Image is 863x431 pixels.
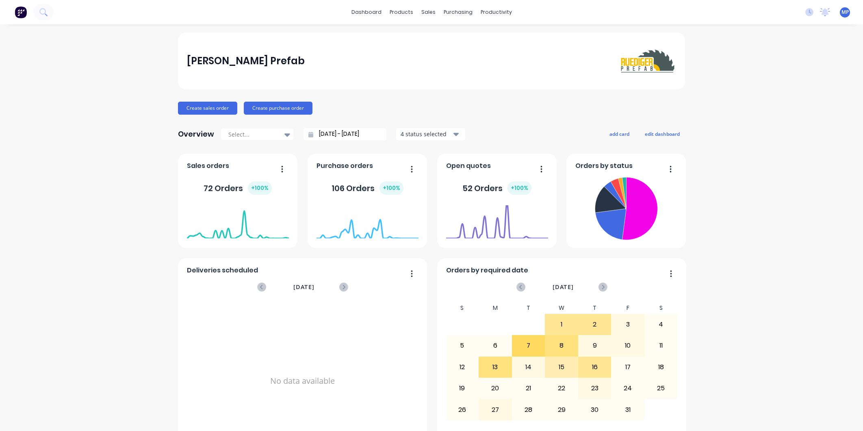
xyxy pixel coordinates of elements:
div: 22 [545,378,578,398]
span: MP [841,9,849,16]
div: T [512,302,545,314]
div: 30 [579,399,611,420]
div: 3 [611,314,644,335]
div: productivity [477,6,516,18]
div: 25 [645,378,677,398]
div: S [644,302,678,314]
div: M [479,302,512,314]
div: 4 status selected [401,130,452,138]
div: + 100 % [507,181,531,195]
span: Purchase orders [317,161,373,171]
div: F [611,302,644,314]
img: Factory [15,6,27,18]
a: dashboard [347,6,386,18]
button: 4 status selected [396,128,465,140]
div: T [578,302,611,314]
span: Sales orders [187,161,229,171]
div: sales [417,6,440,18]
div: W [545,302,578,314]
button: Create sales order [178,102,237,115]
button: Create purchase order [244,102,312,115]
div: Overview [178,126,214,142]
div: 18 [645,357,677,377]
div: 8 [545,335,578,356]
div: 9 [579,335,611,356]
div: + 100 % [248,181,272,195]
span: [DATE] [293,283,314,292]
div: [PERSON_NAME] Prefab [187,53,305,69]
div: purchasing [440,6,477,18]
div: 2 [579,314,611,335]
div: 5 [446,335,479,356]
button: edit dashboard [640,128,685,139]
div: 12 [446,357,479,377]
div: 19 [446,378,479,398]
div: 14 [512,357,545,377]
div: 10 [611,335,644,356]
div: 15 [545,357,578,377]
div: 17 [611,357,644,377]
div: 52 Orders [462,181,531,195]
div: 16 [579,357,611,377]
div: 31 [611,399,644,420]
div: 7 [512,335,545,356]
span: Open quotes [446,161,491,171]
div: 29 [545,399,578,420]
div: 72 Orders [204,181,272,195]
div: + 100 % [379,181,403,195]
span: Orders by status [575,161,633,171]
button: add card [604,128,635,139]
div: 27 [479,399,512,420]
div: 23 [579,378,611,398]
div: S [446,302,479,314]
div: 28 [512,399,545,420]
div: 1 [545,314,578,335]
span: Deliveries scheduled [187,266,258,275]
div: 21 [512,378,545,398]
div: 26 [446,399,479,420]
div: 20 [479,378,512,398]
img: Ruediger Prefab [619,47,676,75]
div: products [386,6,417,18]
div: 4 [645,314,677,335]
div: 6 [479,335,512,356]
div: 106 Orders [332,181,403,195]
div: 13 [479,357,512,377]
div: 11 [645,335,677,356]
span: [DATE] [553,283,574,292]
div: 24 [611,378,644,398]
